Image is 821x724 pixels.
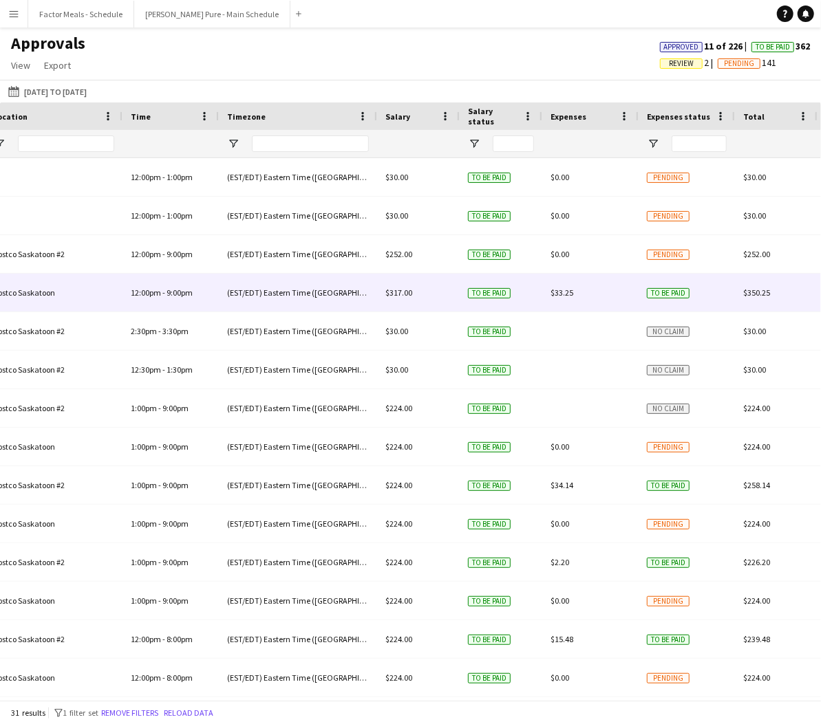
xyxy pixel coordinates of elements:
span: To be paid [468,442,511,452]
span: $224.00 [385,480,412,490]
div: (EST/EDT) Eastern Time ([GEOGRAPHIC_DATA] & [GEOGRAPHIC_DATA]) [219,620,377,658]
span: $33.25 [551,287,573,298]
span: To be paid [468,596,511,606]
span: $30.00 [385,364,408,375]
span: - [158,403,161,413]
span: Salary [385,111,410,122]
span: Salary status [468,106,518,127]
span: To be paid [468,673,511,683]
span: Pending [724,59,754,68]
button: Remove filters [98,705,161,721]
div: (EST/EDT) Eastern Time ([GEOGRAPHIC_DATA] & [GEOGRAPHIC_DATA]) [219,197,377,234]
a: Export [39,56,76,74]
span: To be paid [468,365,511,375]
div: (EST/EDT) Eastern Time ([GEOGRAPHIC_DATA] & [GEOGRAPHIC_DATA]) [219,505,377,542]
span: To be paid [647,558,690,568]
a: View [6,56,36,74]
span: Review [669,59,694,68]
span: $252.00 [385,249,412,259]
span: $224.00 [743,672,770,683]
span: 9:00pm [162,557,189,567]
span: 2:30pm [131,326,157,336]
span: 1 filter set [63,707,98,718]
span: 1:00pm [131,518,157,529]
span: 1:00pm [167,172,193,182]
span: Time [131,111,151,122]
span: To be paid [647,288,690,298]
span: Timezone [227,111,266,122]
button: Reload data [161,705,216,721]
span: 362 [751,40,810,52]
span: No claim [647,327,690,337]
span: 12:00pm [131,172,161,182]
span: Pending [647,673,690,683]
input: Salary status Filter Input [493,135,534,152]
span: $0.00 [551,518,569,529]
span: 11 of 226 [660,40,751,52]
span: 12:00pm [131,287,161,298]
span: $224.00 [743,595,770,606]
span: $30.00 [385,172,408,182]
span: $350.25 [743,287,770,298]
span: To be paid [468,404,511,414]
span: Pending [647,442,690,452]
span: 1:00pm [131,403,157,413]
span: - [158,595,161,606]
span: - [162,249,165,259]
span: $224.00 [385,595,412,606]
span: Total [743,111,765,122]
span: $224.00 [385,403,412,413]
span: Pending [647,250,690,260]
span: To be paid [468,250,511,260]
div: (EST/EDT) Eastern Time ([GEOGRAPHIC_DATA] & [GEOGRAPHIC_DATA]) [219,274,377,311]
input: Location Filter Input [18,135,114,152]
div: (EST/EDT) Eastern Time ([GEOGRAPHIC_DATA] & [GEOGRAPHIC_DATA]) [219,659,377,696]
span: To be paid [468,481,511,491]
span: - [158,557,161,567]
div: (EST/EDT) Eastern Time ([GEOGRAPHIC_DATA] & [GEOGRAPHIC_DATA]) [219,389,377,427]
span: To Be Paid [756,43,790,52]
span: 1:00pm [167,210,193,221]
span: $224.00 [385,557,412,567]
button: Open Filter Menu [227,138,239,150]
span: - [158,326,161,336]
span: $252.00 [743,249,770,259]
span: Pending [647,519,690,529]
span: To be paid [468,327,511,337]
span: To be paid [647,635,690,645]
button: [DATE] to [DATE] [6,83,89,100]
input: Expenses status Filter Input [672,135,727,152]
span: $0.00 [551,172,569,182]
span: 12:00pm [131,249,161,259]
span: 9:00pm [162,441,189,452]
div: (EST/EDT) Eastern Time ([GEOGRAPHIC_DATA] & [GEOGRAPHIC_DATA]) [219,351,377,388]
span: $224.00 [385,672,412,683]
span: 12:00pm [131,210,161,221]
input: Timezone Filter Input [252,135,369,152]
span: $224.00 [385,441,412,452]
span: $0.00 [551,441,569,452]
span: No claim [647,365,690,375]
span: 9:00pm [162,518,189,529]
span: $239.48 [743,634,770,644]
span: Approved [664,43,699,52]
span: 1:00pm [131,557,157,567]
span: 12:00pm [131,634,161,644]
button: Open Filter Menu [468,138,480,150]
span: $30.00 [743,364,766,375]
span: $30.00 [743,210,766,221]
span: $0.00 [551,672,569,683]
span: $34.14 [551,480,573,490]
span: 9:00pm [167,249,193,259]
span: 8:00pm [167,672,193,683]
div: (EST/EDT) Eastern Time ([GEOGRAPHIC_DATA] & [GEOGRAPHIC_DATA]) [219,158,377,196]
span: $258.14 [743,480,770,490]
span: 12:00pm [131,672,161,683]
span: 1:00pm [131,441,157,452]
span: 1:30pm [167,364,193,375]
div: (EST/EDT) Eastern Time ([GEOGRAPHIC_DATA] & [GEOGRAPHIC_DATA]) [219,582,377,619]
span: To be paid [468,635,511,645]
span: $224.00 [743,403,770,413]
span: 9:00pm [162,595,189,606]
span: - [162,634,165,644]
